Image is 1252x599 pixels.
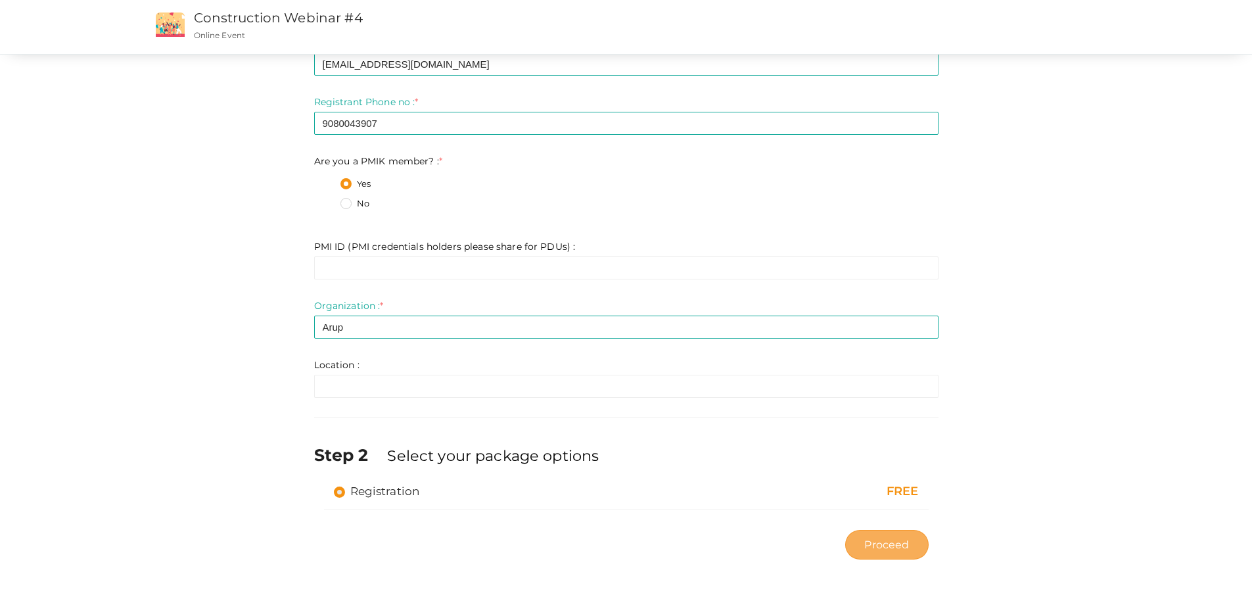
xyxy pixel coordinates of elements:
[314,95,419,108] label: Registrant Phone no :
[314,112,939,135] input: Enter registrant phone no here.
[194,10,363,26] a: Construction Webinar #4
[314,443,385,467] label: Step 2
[864,537,909,552] span: Proceed
[740,483,919,500] div: FREE
[314,358,359,371] label: Location :
[194,30,820,41] p: Online Event
[314,240,576,253] label: PMI ID (PMI credentials holders please share for PDUs) :
[845,530,928,560] button: Proceed
[156,12,185,37] img: event2.png
[334,483,420,499] label: Registration
[314,155,443,168] label: Are you a PMIK member? :
[340,197,369,210] label: No
[340,178,371,191] label: Yes
[314,53,939,76] input: Enter registrant email here.
[387,445,599,466] label: Select your package options
[314,299,384,312] label: Organization :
